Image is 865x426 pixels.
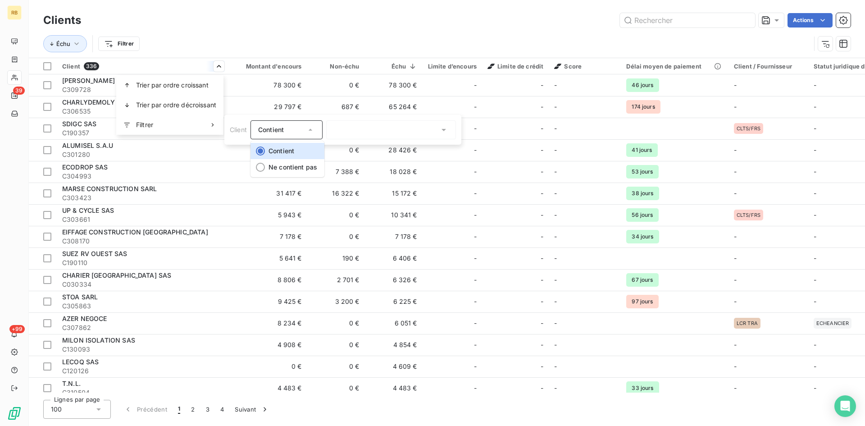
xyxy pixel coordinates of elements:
span: Contient [269,147,294,155]
span: Trier par ordre décroissant [136,101,216,110]
span: Contient [258,126,284,133]
span: Filtrer [136,120,153,129]
span: Trier par ordre croissant [136,81,209,90]
span: Ne contient pas [269,163,317,171]
span: Client [230,126,247,133]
